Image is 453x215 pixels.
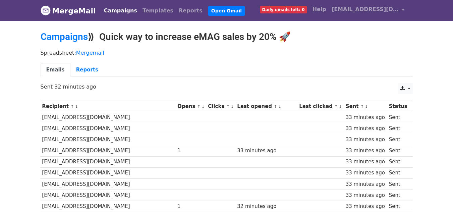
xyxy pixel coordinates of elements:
[346,125,386,132] div: 33 minutes ago
[260,6,307,13] span: Daily emails left: 0
[41,190,176,201] td: [EMAIL_ADDRESS][DOMAIN_NAME]
[41,101,176,112] th: Recipient
[41,123,176,134] td: [EMAIL_ADDRESS][DOMAIN_NAME]
[387,123,409,134] td: Sent
[176,4,205,17] a: Reports
[76,50,104,56] a: Mergemail
[41,167,176,178] td: [EMAIL_ADDRESS][DOMAIN_NAME]
[177,203,205,210] div: 1
[237,147,296,155] div: 33 minutes ago
[177,147,205,155] div: 1
[346,158,386,166] div: 33 minutes ago
[332,5,399,13] span: [EMAIL_ADDRESS][DOMAIN_NAME]
[41,145,176,156] td: [EMAIL_ADDRESS][DOMAIN_NAME]
[334,104,338,109] a: ↑
[387,134,409,145] td: Sent
[346,114,386,121] div: 33 minutes ago
[41,134,176,145] td: [EMAIL_ADDRESS][DOMAIN_NAME]
[41,178,176,190] td: [EMAIL_ADDRESS][DOMAIN_NAME]
[387,145,409,156] td: Sent
[387,201,409,212] td: Sent
[274,104,277,109] a: ↑
[419,183,453,215] iframe: Chat Widget
[41,31,413,43] h2: ⟫ Quick way to increase eMAG sales by 20% 🚀
[346,147,386,155] div: 33 minutes ago
[197,104,201,109] a: ↑
[41,5,51,15] img: MergeMail logo
[310,3,329,16] a: Help
[237,203,296,210] div: 32 minutes ago
[346,169,386,177] div: 33 minutes ago
[329,3,407,18] a: [EMAIL_ADDRESS][DOMAIN_NAME]
[70,63,104,77] a: Reports
[41,201,176,212] td: [EMAIL_ADDRESS][DOMAIN_NAME]
[230,104,234,109] a: ↓
[41,112,176,123] td: [EMAIL_ADDRESS][DOMAIN_NAME]
[387,167,409,178] td: Sent
[346,136,386,144] div: 33 minutes ago
[387,101,409,112] th: Status
[41,31,88,42] a: Campaigns
[206,101,235,112] th: Clicks
[346,203,386,210] div: 33 minutes ago
[41,63,70,77] a: Emails
[364,104,368,109] a: ↓
[346,180,386,188] div: 33 minutes ago
[41,4,96,18] a: MergeMail
[344,101,387,112] th: Sent
[70,104,74,109] a: ↑
[278,104,282,109] a: ↓
[387,156,409,167] td: Sent
[41,156,176,167] td: [EMAIL_ADDRESS][DOMAIN_NAME]
[101,4,140,17] a: Campaigns
[226,104,230,109] a: ↑
[208,6,245,16] a: Open Gmail
[140,4,176,17] a: Templates
[387,178,409,190] td: Sent
[257,3,310,16] a: Daily emails left: 0
[41,83,413,90] p: Sent 32 minutes ago
[235,101,297,112] th: Last opened
[41,49,413,56] p: Spreadsheet:
[176,101,206,112] th: Opens
[360,104,364,109] a: ↑
[201,104,205,109] a: ↓
[75,104,78,109] a: ↓
[298,101,344,112] th: Last clicked
[339,104,342,109] a: ↓
[387,112,409,123] td: Sent
[346,192,386,199] div: 33 minutes ago
[387,190,409,201] td: Sent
